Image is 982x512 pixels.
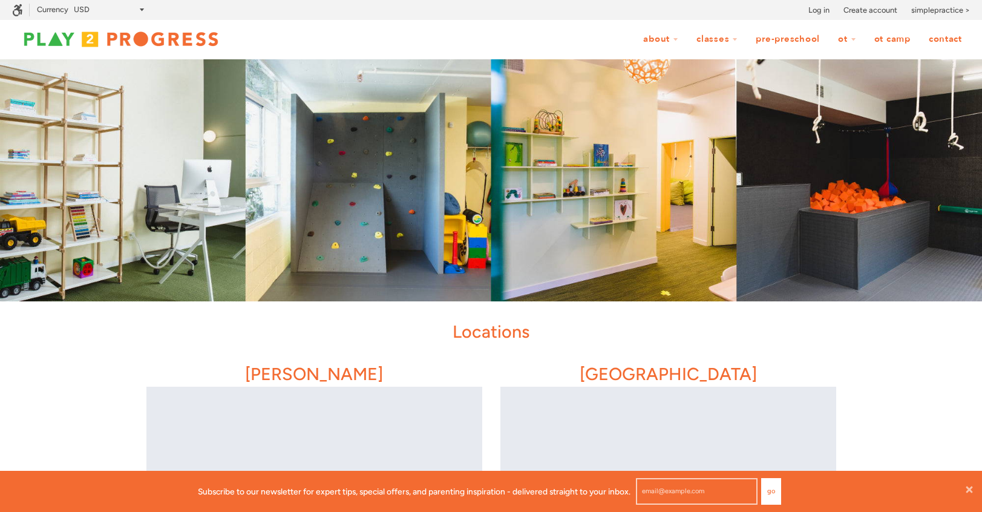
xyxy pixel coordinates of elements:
[689,28,745,51] a: Classes
[911,4,970,16] a: simplepractice >
[146,362,482,386] h1: [PERSON_NAME]
[198,485,630,498] p: Subscribe to our newsletter for expert tips, special offers, and parenting inspiration - delivere...
[636,478,758,505] input: email@example.com
[921,28,970,51] a: Contact
[866,28,918,51] a: OT Camp
[830,28,864,51] a: OT
[37,5,68,14] label: Currency
[843,4,897,16] a: Create account
[12,27,230,51] img: Play2Progress logo
[748,28,828,51] a: Pre-Preschool
[761,478,781,505] button: Go
[635,28,686,51] a: About
[808,4,830,16] a: Log in
[137,320,845,344] h1: Locations
[500,362,836,386] h1: [GEOGRAPHIC_DATA]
